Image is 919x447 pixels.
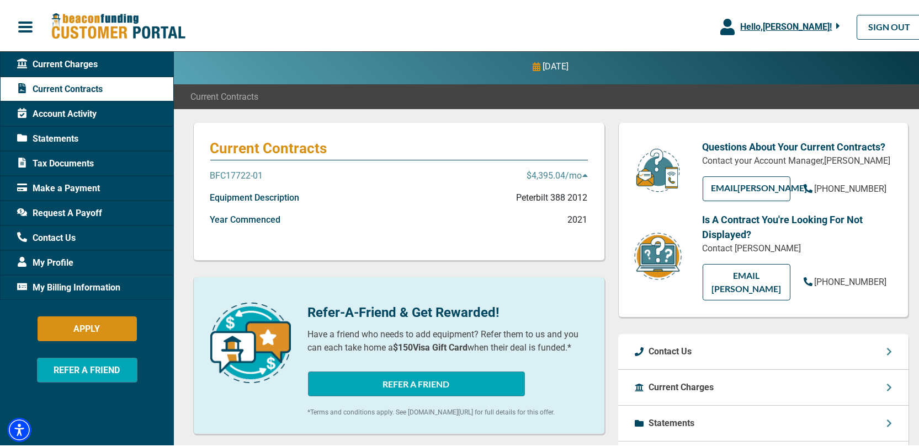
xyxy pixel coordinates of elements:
p: [DATE] [543,58,569,71]
span: My Billing Information [17,279,120,292]
a: EMAIL[PERSON_NAME] [703,174,790,199]
button: APPLY [38,314,137,339]
p: Contact your Account Manager, [PERSON_NAME] [703,152,891,165]
img: refer-a-friend-icon.png [210,300,291,381]
span: Statements [17,130,78,143]
button: REFER A FRIEND [37,356,137,380]
p: $4,395.04 /mo [527,167,588,180]
span: Tax Documents [17,155,94,168]
span: Contact Us [17,229,76,243]
p: Refer-A-Friend & Get Rewarded! [308,300,588,320]
span: [PHONE_NUMBER] [815,274,887,285]
a: [PHONE_NUMBER] [804,180,887,193]
img: Beacon Funding Customer Portal Logo [51,10,185,39]
p: Contact [PERSON_NAME] [703,240,891,253]
p: Equipment Description [210,189,300,202]
span: [PHONE_NUMBER] [815,181,887,192]
p: Peterbilt 388 2012 [517,189,588,202]
span: My Profile [17,254,73,267]
p: Current Contracts [210,137,588,155]
p: Contact Us [649,343,692,356]
span: Current Contracts [17,80,103,94]
button: REFER A FRIEND [308,369,525,394]
p: 2021 [568,211,588,224]
p: Questions About Your Current Contracts? [703,137,891,152]
span: Hello, [PERSON_NAME] ! [740,19,832,30]
p: Is A Contract You're Looking For Not Displayed? [703,210,891,240]
img: contract-icon.png [633,229,683,279]
span: Current Charges [17,56,98,69]
b: $150 Visa Gift Card [394,340,468,351]
p: Have a friend who needs to add equipment? Refer them to us and you can each take home a when thei... [308,326,588,352]
p: Year Commenced [210,211,281,224]
p: Current Charges [649,379,714,392]
p: *Terms and conditions apply. See [DOMAIN_NAME][URL] for full details for this offer. [308,405,588,415]
p: Statements [649,414,695,428]
span: Request A Payoff [17,204,102,218]
span: Account Activity [17,105,97,119]
span: Make a Payment [17,180,100,193]
p: BFC17722-01 [210,167,263,180]
a: EMAIL [PERSON_NAME] [703,262,790,298]
div: Accessibility Menu [7,416,31,440]
img: customer-service.png [633,146,683,191]
a: [PHONE_NUMBER] [804,273,887,287]
span: Current Contracts [190,88,258,101]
